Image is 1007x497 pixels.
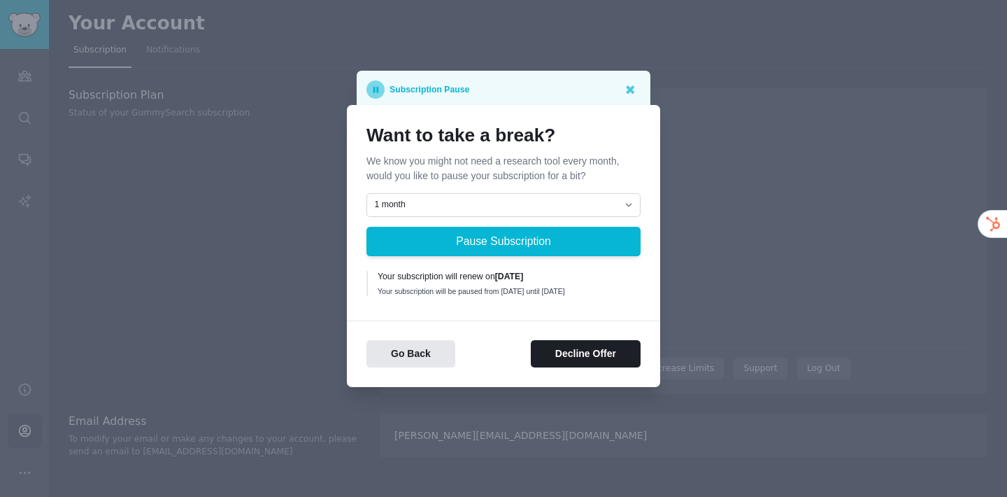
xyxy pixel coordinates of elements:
div: Your subscription will be paused from [DATE] until [DATE] [378,286,631,296]
p: Subscription Pause [390,80,469,99]
p: We know you might not need a research tool every month, would you like to pause your subscription... [366,154,641,183]
h1: Want to take a break? [366,125,641,147]
button: Go Back [366,340,455,367]
div: Your subscription will renew on [378,271,631,283]
b: [DATE] [495,272,524,281]
button: Decline Offer [531,340,641,367]
button: Pause Subscription [366,227,641,256]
